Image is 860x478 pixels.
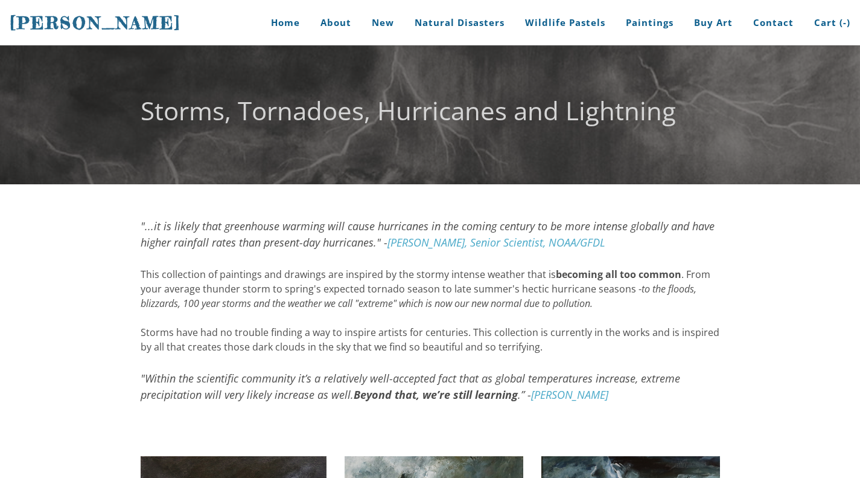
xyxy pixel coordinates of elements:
[141,267,720,354] div: This collection of paintings and drawings are inspired by the stormy intense weather that is . Fr...
[556,268,681,281] strong: becoming all too common
[141,93,676,128] font: Storms, Tornadoes, Hurricanes and Lightning
[141,282,696,310] em: to the floods, blizzards, 100 year storms and the weather we call "extreme" which is now our new ...
[354,387,518,402] strong: Beyond that, we’re still learning
[531,387,608,402] a: [PERSON_NAME]
[10,13,181,33] span: [PERSON_NAME]
[10,11,181,34] a: [PERSON_NAME]
[387,235,605,250] a: [PERSON_NAME], Senior Scientist, NOAA/GFDL
[141,371,680,402] font: "Within the scientific community it’s a relatively well-accepted fact that as global temperatures...
[843,16,847,28] span: -
[141,219,715,250] font: "...it is likely that greenhouse warming will cause hurricanes in the coming century to be more i...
